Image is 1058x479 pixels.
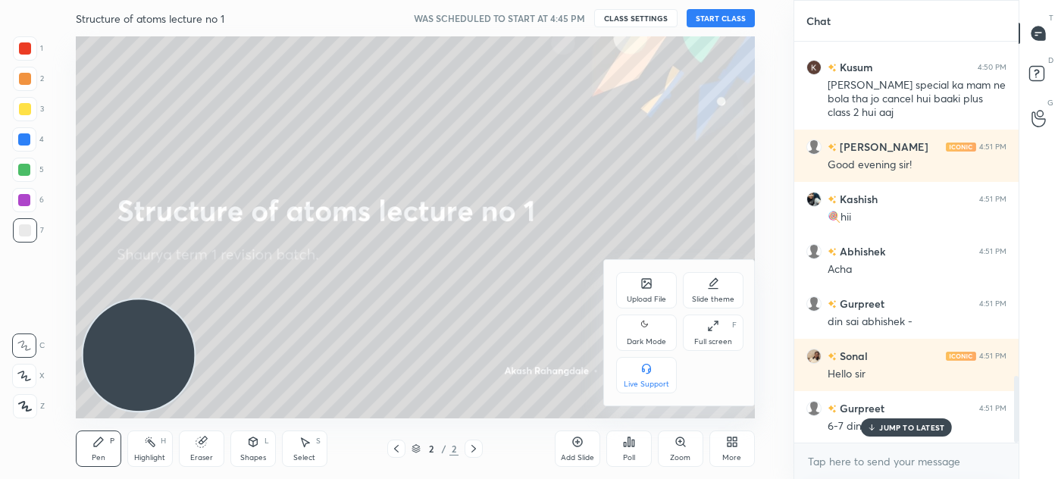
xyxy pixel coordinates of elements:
[627,338,666,346] div: Dark Mode
[624,380,669,388] div: Live Support
[692,296,734,303] div: Slide theme
[694,338,732,346] div: Full screen
[732,321,737,329] div: F
[627,296,666,303] div: Upload File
